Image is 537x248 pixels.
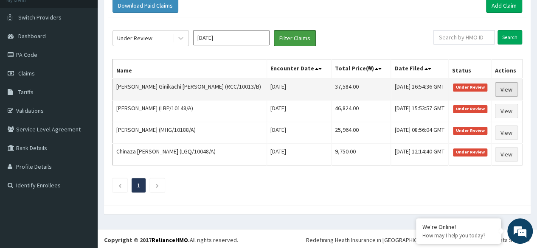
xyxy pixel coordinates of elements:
td: [PERSON_NAME] (LBP/10148/A) [113,100,267,122]
td: [PERSON_NAME] (MHG/10188/A) [113,122,267,144]
a: View [495,147,518,162]
th: Encounter Date [267,59,331,79]
div: Chat with us now [44,47,143,59]
strong: Copyright © 2017 . [104,236,190,244]
td: [DATE] [267,78,331,100]
td: [DATE] 12:14:40 GMT [391,144,449,165]
span: Under Review [453,127,487,134]
button: Filter Claims [274,30,316,46]
img: d_794563401_company_1708531726252_794563401 [16,42,34,64]
td: [DATE] [267,144,331,165]
div: Redefining Heath Insurance in [GEOGRAPHIC_DATA] using Telemedicine and Data Science! [306,236,531,244]
span: Claims [18,70,35,77]
span: Dashboard [18,32,46,40]
td: [DATE] 16:54:36 GMT [391,78,449,100]
a: Previous page [118,181,122,189]
a: Page 1 is your current page [137,181,140,189]
td: 9,750.00 [331,144,391,165]
th: Name [113,59,267,79]
a: RelianceHMO [152,236,188,244]
td: [DATE] [267,122,331,144]
a: Next page [155,181,159,189]
span: We're online! [49,72,117,157]
div: Minimize live chat window [139,4,160,25]
input: Search by HMO ID [433,30,495,45]
td: [DATE] [267,100,331,122]
textarea: Type your message and hit 'Enter' [4,161,162,191]
span: Under Review [453,148,487,156]
p: How may I help you today? [422,232,495,239]
th: Actions [492,59,522,79]
div: Under Review [117,34,152,42]
span: Switch Providers [18,14,62,21]
td: Chinaza [PERSON_NAME] (LGQ/10048/A) [113,144,267,165]
td: 46,824.00 [331,100,391,122]
input: Select Month and Year [193,30,270,45]
td: 25,964.00 [331,122,391,144]
a: View [495,82,518,97]
a: View [495,104,518,118]
th: Status [449,59,492,79]
td: 37,584.00 [331,78,391,100]
a: View [495,125,518,140]
span: Tariffs [18,88,34,96]
input: Search [498,30,522,45]
th: Total Price(₦) [331,59,391,79]
div: We're Online! [422,223,495,231]
span: Under Review [453,84,487,91]
span: Under Review [453,105,487,113]
th: Date Filed [391,59,449,79]
td: [PERSON_NAME] Ginikachi [PERSON_NAME] (RCC/10013/B) [113,78,267,100]
td: [DATE] 15:53:57 GMT [391,100,449,122]
td: [DATE] 08:56:04 GMT [391,122,449,144]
